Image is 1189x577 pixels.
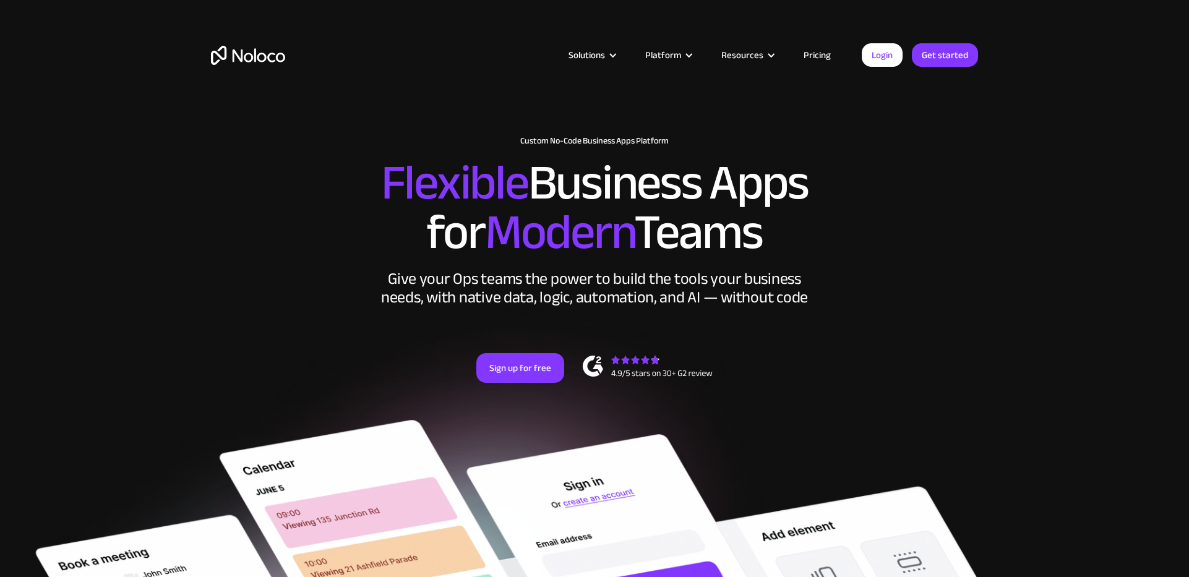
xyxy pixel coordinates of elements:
[630,47,706,63] div: Platform
[553,47,630,63] div: Solutions
[211,158,978,257] h2: Business Apps for Teams
[645,47,681,63] div: Platform
[378,270,811,307] div: Give your Ops teams the power to build the tools your business needs, with native data, logic, au...
[211,46,285,65] a: home
[721,47,763,63] div: Resources
[862,43,903,67] a: Login
[706,47,788,63] div: Resources
[788,47,846,63] a: Pricing
[476,353,564,383] a: Sign up for free
[912,43,978,67] a: Get started
[381,137,528,229] span: Flexible
[485,186,634,278] span: Modern
[211,136,978,146] h1: Custom No-Code Business Apps Platform
[569,47,605,63] div: Solutions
